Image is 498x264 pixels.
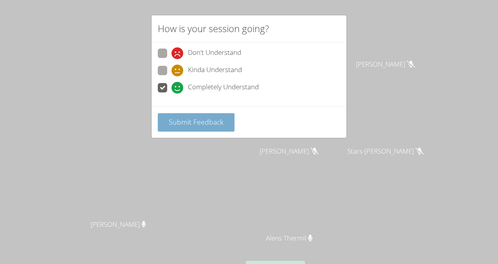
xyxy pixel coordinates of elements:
[158,113,235,132] button: Submit Feedback
[188,47,241,59] span: Don't Understand
[158,22,269,36] h2: How is your session going?
[169,117,224,127] span: Submit Feedback
[188,82,259,94] span: Completely Understand
[188,65,242,76] span: Kinda Understand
